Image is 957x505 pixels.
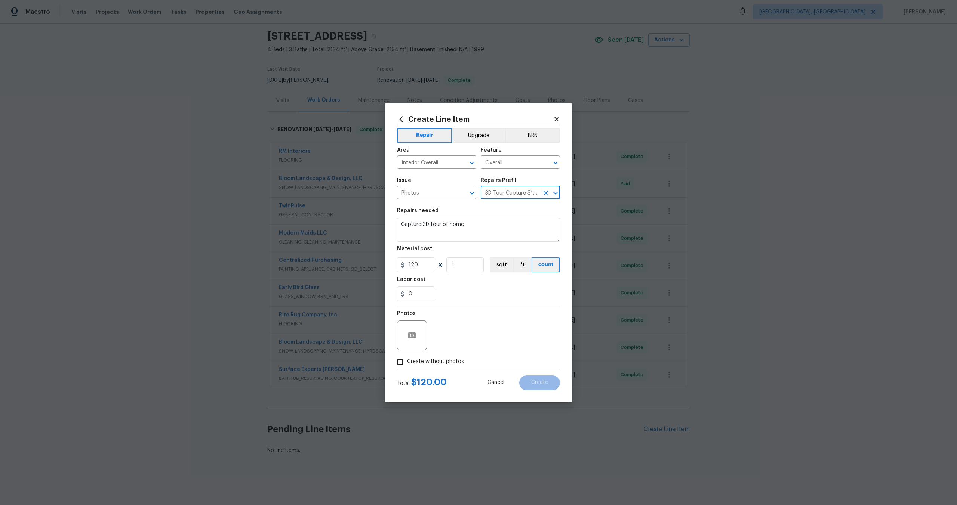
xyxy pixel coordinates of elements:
h5: Photos [397,311,416,316]
button: Cancel [476,375,516,390]
button: Repair [397,128,452,143]
button: Clear [541,188,551,198]
h5: Labor cost [397,277,425,282]
button: ft [513,257,532,272]
button: Open [550,188,561,198]
button: sqft [490,257,513,272]
span: Cancel [487,380,504,385]
button: BRN [505,128,560,143]
h5: Repairs Prefill [481,178,518,183]
button: Upgrade [452,128,505,143]
h5: Feature [481,148,502,153]
h5: Area [397,148,410,153]
h5: Repairs needed [397,208,439,213]
h5: Material cost [397,246,432,251]
span: Create [531,380,548,385]
button: Open [467,158,477,168]
span: $ 120.00 [411,378,447,387]
span: Create without photos [407,358,464,366]
button: Create [519,375,560,390]
button: Open [550,158,561,168]
h5: Issue [397,178,411,183]
h2: Create Line Item [397,115,553,123]
button: Open [467,188,477,198]
div: Total [397,378,447,387]
textarea: Capture 3D tour of home [397,218,560,242]
button: count [532,257,560,272]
